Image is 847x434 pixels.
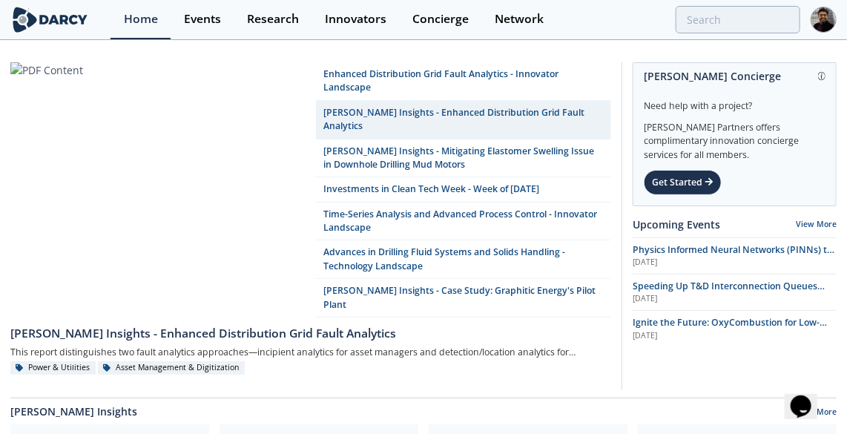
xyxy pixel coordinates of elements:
[633,316,837,341] a: Ignite the Future: OxyCombustion for Low-Carbon Power [DATE]
[316,101,611,139] a: [PERSON_NAME] Insights - Enhanced Distribution Grid Fault Analytics
[184,13,221,25] div: Events
[633,280,837,305] a: Speeding Up T&D Interconnection Queues with Enhanced Software Solutions [DATE]
[633,217,720,232] a: Upcoming Events
[644,89,825,113] div: Need help with a project?
[796,219,837,229] a: View More
[785,375,832,419] iframe: chat widget
[412,13,469,25] div: Concierge
[633,257,837,269] div: [DATE]
[495,13,544,25] div: Network
[316,62,611,101] a: Enhanced Distribution Grid Fault Analytics - Innovator Landscape
[818,72,826,80] img: information.svg
[811,7,837,33] img: Profile
[316,139,611,178] a: [PERSON_NAME] Insights - Mitigating Elastomer Swelling Issue in Downhole Drilling Mud Motors
[10,318,611,343] a: [PERSON_NAME] Insights - Enhanced Distribution Grid Fault Analytics
[98,361,245,375] div: Asset Management & Digitization
[316,279,611,318] a: [PERSON_NAME] Insights - Case Study: Graphitic Energy's Pilot Plant
[316,177,611,202] a: Investments in Clean Tech Week - Week of [DATE]
[316,203,611,241] a: Time-Series Analysis and Advanced Process Control - Innovator Landscape
[644,63,825,89] div: [PERSON_NAME] Concierge
[10,7,90,33] img: logo-wide.svg
[633,243,834,269] span: Physics Informed Neural Networks (PINNs) to Accelerate Subsurface Scenario Analysis
[10,325,611,343] div: [PERSON_NAME] Insights - Enhanced Distribution Grid Fault Analytics
[247,13,299,25] div: Research
[633,330,837,342] div: [DATE]
[10,361,96,375] div: Power & Utilities
[633,280,825,306] span: Speeding Up T&D Interconnection Queues with Enhanced Software Solutions
[10,404,137,419] a: [PERSON_NAME] Insights
[10,343,611,361] div: This report distinguishes two fault analytics approaches—incipient analytics for asset managers a...
[633,316,827,342] span: Ignite the Future: OxyCombustion for Low-Carbon Power
[676,6,800,33] input: Advanced Search
[644,113,825,162] div: [PERSON_NAME] Partners offers complimentary innovation concierge services for all members.
[644,170,722,195] div: Get Started
[633,293,837,305] div: [DATE]
[633,243,837,269] a: Physics Informed Neural Networks (PINNs) to Accelerate Subsurface Scenario Analysis [DATE]
[316,240,611,279] a: Advances in Drilling Fluid Systems and Solids Handling - Technology Landscape
[124,13,158,25] div: Home
[325,13,386,25] div: Innovators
